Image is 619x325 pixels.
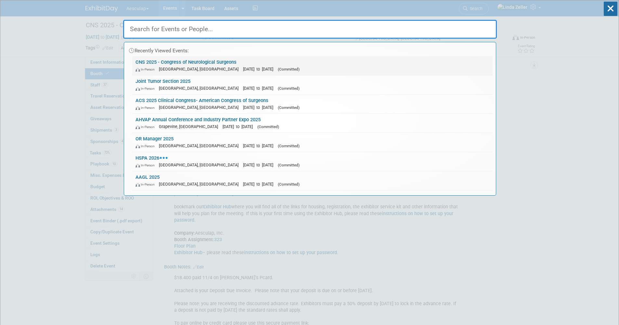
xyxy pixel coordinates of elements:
[223,124,256,129] span: [DATE] to [DATE]
[132,75,493,94] a: Joint Tumor Section 2025 In-Person [GEOGRAPHIC_DATA], [GEOGRAPHIC_DATA] [DATE] to [DATE] (Committed)
[278,144,300,148] span: (Committed)
[243,182,277,187] span: [DATE] to [DATE]
[127,42,493,56] div: Recently Viewed Events:
[159,124,221,129] span: Grapevine, [GEOGRAPHIC_DATA]
[132,133,493,152] a: OR Manager 2025 In-Person [GEOGRAPHIC_DATA], [GEOGRAPHIC_DATA] [DATE] to [DATE] (Committed)
[135,106,158,110] span: In-Person
[132,56,493,75] a: CNS 2025 - Congress of Neurological Surgeons In-Person [GEOGRAPHIC_DATA], [GEOGRAPHIC_DATA] [DATE...
[257,124,279,129] span: (Committed)
[135,86,158,91] span: In-Person
[132,152,493,171] a: HSPA 2026 In-Person [GEOGRAPHIC_DATA], [GEOGRAPHIC_DATA] [DATE] to [DATE] (Committed)
[159,105,242,110] span: [GEOGRAPHIC_DATA], [GEOGRAPHIC_DATA]
[159,67,242,71] span: [GEOGRAPHIC_DATA], [GEOGRAPHIC_DATA]
[159,162,242,167] span: [GEOGRAPHIC_DATA], [GEOGRAPHIC_DATA]
[159,182,242,187] span: [GEOGRAPHIC_DATA], [GEOGRAPHIC_DATA]
[243,143,277,148] span: [DATE] to [DATE]
[135,67,158,71] span: In-Person
[132,95,493,113] a: ACS 2025 Clinical Congress- American Congress of Surgeons In-Person [GEOGRAPHIC_DATA], [GEOGRAPHI...
[243,67,277,71] span: [DATE] to [DATE]
[159,86,242,91] span: [GEOGRAPHIC_DATA], [GEOGRAPHIC_DATA]
[135,163,158,167] span: In-Person
[278,67,300,71] span: (Committed)
[132,171,493,190] a: AAGL 2025 In-Person [GEOGRAPHIC_DATA], [GEOGRAPHIC_DATA] [DATE] to [DATE] (Committed)
[278,182,300,187] span: (Committed)
[278,105,300,110] span: (Committed)
[132,114,493,133] a: AHVAP Annual Conference and Industry Partner Expo 2025 In-Person Grapevine, [GEOGRAPHIC_DATA] [DA...
[135,125,158,129] span: In-Person
[159,143,242,148] span: [GEOGRAPHIC_DATA], [GEOGRAPHIC_DATA]
[243,162,277,167] span: [DATE] to [DATE]
[243,105,277,110] span: [DATE] to [DATE]
[135,182,158,187] span: In-Person
[135,144,158,148] span: In-Person
[278,86,300,91] span: (Committed)
[278,163,300,167] span: (Committed)
[123,20,497,39] input: Search for Events or People...
[243,86,277,91] span: [DATE] to [DATE]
